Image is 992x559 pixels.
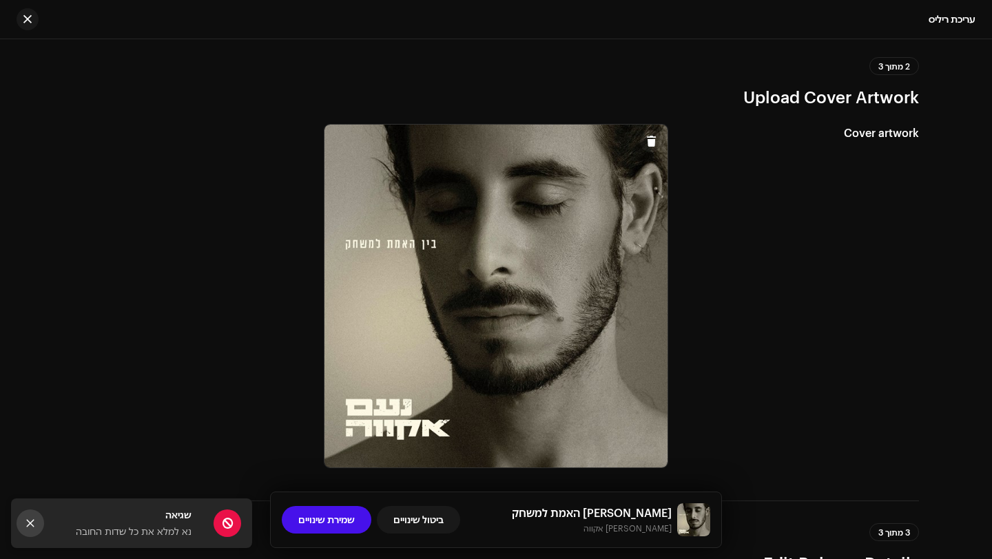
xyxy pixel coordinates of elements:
span: שמירת שינויים [298,506,355,534]
button: ביטול שינויים [377,506,460,534]
div: שגיאה [55,507,192,523]
img: 7177cffe-397b-400f-9b11-babc45e223d9 [677,503,710,536]
h5: בין האמת למשחק [512,505,672,521]
button: Close [17,509,44,537]
button: שמירת שינויים [282,506,371,534]
h5: Cover artwork [690,125,919,141]
small: בין האמת למשחק [512,521,672,535]
h3: Upload Cover Artwork [73,86,919,108]
span: ביטול שינויים [393,506,444,534]
div: נא למלא את כל שדות החובה [55,523,192,540]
